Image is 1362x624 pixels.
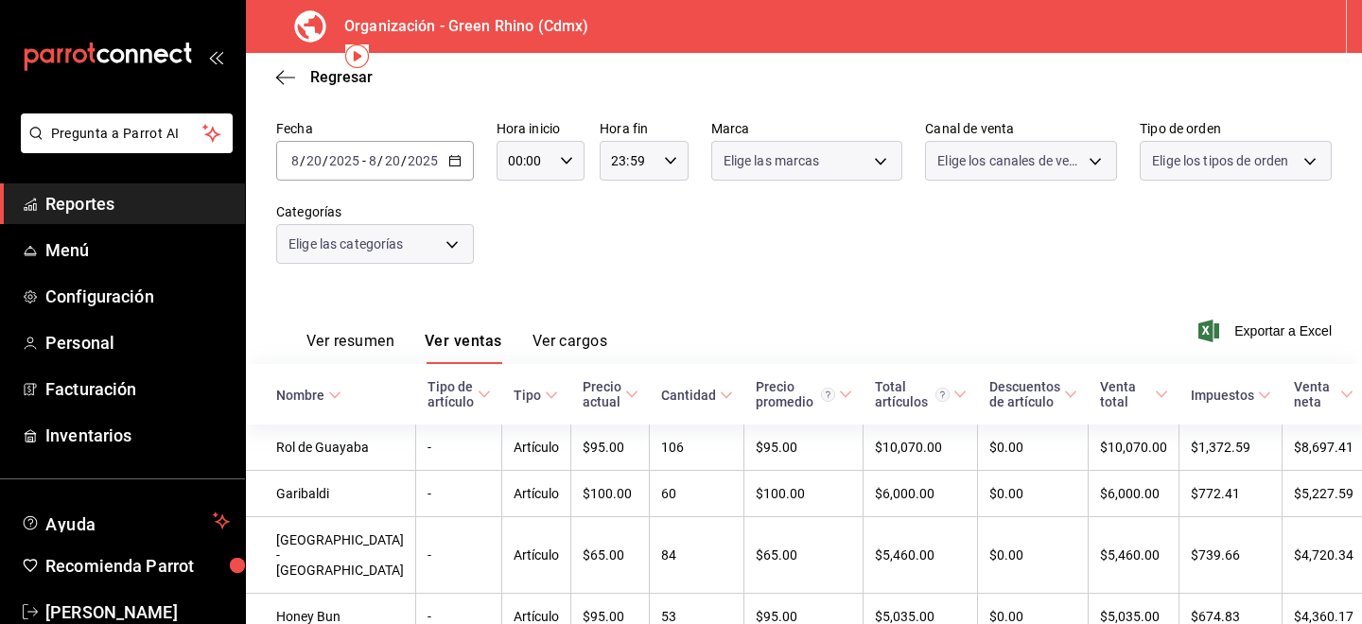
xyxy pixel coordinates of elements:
[288,234,404,253] span: Elige las categorías
[864,517,978,594] td: $5,460.00
[416,425,502,471] td: -
[1191,388,1254,403] div: Impuestos
[875,379,950,409] div: Total artículos
[425,332,502,364] button: Ver ventas
[744,425,864,471] td: $95.00
[13,137,233,157] a: Pregunta a Parrot AI
[51,124,203,144] span: Pregunta a Parrot AI
[1191,388,1271,403] span: Impuestos
[290,153,300,168] input: --
[744,517,864,594] td: $65.00
[323,153,328,168] span: /
[306,332,607,364] div: navigation tabs
[246,425,416,471] td: Rol de Guayaba
[650,425,744,471] td: 106
[1294,379,1337,409] div: Venta neta
[208,49,223,64] button: open_drawer_menu
[1140,122,1332,135] label: Tipo de orden
[1179,425,1283,471] td: $1,372.59
[276,388,324,403] div: Nombre
[45,330,230,355] span: Personal
[821,388,835,402] svg: Precio promedio = Total artículos / cantidad
[989,379,1060,409] div: Descuentos de artículo
[300,153,306,168] span: /
[864,471,978,517] td: $6,000.00
[45,423,230,448] span: Inventarios
[514,388,541,403] div: Tipo
[416,517,502,594] td: -
[407,153,439,168] input: ----
[368,153,377,168] input: --
[583,379,621,409] div: Precio actual
[1179,517,1283,594] td: $739.66
[1152,151,1288,170] span: Elige los tipos de orden
[306,153,323,168] input: --
[875,379,967,409] span: Total artículos
[45,237,230,263] span: Menú
[345,44,369,68] img: Tooltip marker
[45,510,205,532] span: Ayuda
[925,122,1117,135] label: Canal de venta
[45,553,230,579] span: Recomienda Parrot
[978,471,1089,517] td: $0.00
[329,15,588,38] h3: Organización - Green Rhino (Cdmx)
[1100,379,1151,409] div: Venta total
[978,517,1089,594] td: $0.00
[978,425,1089,471] td: $0.00
[246,517,416,594] td: [GEOGRAPHIC_DATA] - [GEOGRAPHIC_DATA]
[756,379,835,409] div: Precio promedio
[724,151,820,170] span: Elige las marcas
[246,471,416,517] td: Garibaldi
[711,122,903,135] label: Marca
[276,122,474,135] label: Fecha
[571,517,650,594] td: $65.00
[935,388,950,402] svg: El total artículos considera cambios de precios en los artículos así como costos adicionales por ...
[571,425,650,471] td: $95.00
[502,425,571,471] td: Artículo
[661,388,716,403] div: Cantidad
[1089,425,1179,471] td: $10,070.00
[1202,320,1332,342] button: Exportar a Excel
[1089,517,1179,594] td: $5,460.00
[21,113,233,153] button: Pregunta a Parrot AI
[744,471,864,517] td: $100.00
[571,471,650,517] td: $100.00
[45,376,230,402] span: Facturación
[650,517,744,594] td: 84
[1179,471,1283,517] td: $772.41
[514,388,558,403] span: Tipo
[310,68,373,86] span: Regresar
[533,332,608,364] button: Ver cargos
[937,151,1082,170] span: Elige los canales de venta
[306,332,394,364] button: Ver resumen
[989,379,1077,409] span: Descuentos de artículo
[864,425,978,471] td: $10,070.00
[502,471,571,517] td: Artículo
[650,471,744,517] td: 60
[362,153,366,168] span: -
[1089,471,1179,517] td: $6,000.00
[276,205,474,218] label: Categorías
[45,191,230,217] span: Reportes
[384,153,401,168] input: --
[600,122,688,135] label: Hora fin
[1294,379,1354,409] span: Venta neta
[416,471,502,517] td: -
[401,153,407,168] span: /
[497,122,585,135] label: Hora inicio
[502,517,571,594] td: Artículo
[583,379,638,409] span: Precio actual
[661,388,733,403] span: Cantidad
[1100,379,1168,409] span: Venta total
[328,153,360,168] input: ----
[756,379,852,409] span: Precio promedio
[276,388,341,403] span: Nombre
[45,284,230,309] span: Configuración
[377,153,383,168] span: /
[428,379,474,409] div: Tipo de artículo
[428,379,491,409] span: Tipo de artículo
[276,68,373,86] button: Regresar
